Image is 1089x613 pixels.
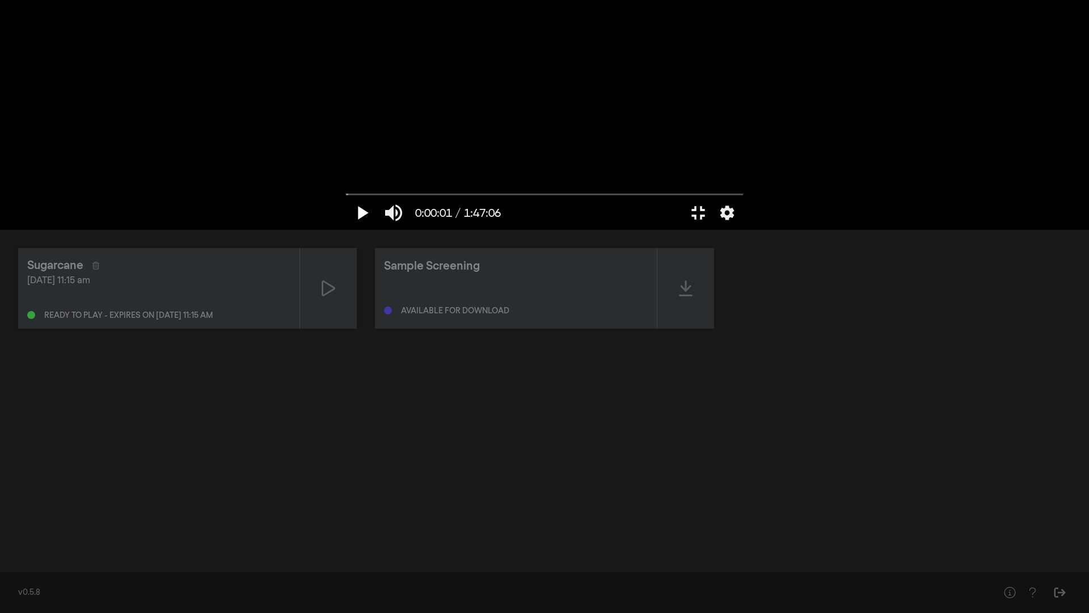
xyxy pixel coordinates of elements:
div: v0.5.8 [18,587,976,599]
button: More settings [714,196,740,230]
div: Ready to play - expires on [DATE] 11:15 am [44,312,213,320]
div: Sample Screening [384,258,480,275]
button: Mute [378,196,410,230]
button: Sign Out [1048,581,1071,604]
button: Help [1021,581,1044,604]
div: Sugarcane [27,257,83,274]
button: Exit full screen [682,196,714,230]
div: Available for download [401,307,509,315]
button: 0:00:01 / 1:47:06 [410,196,506,230]
button: Play [346,196,378,230]
div: [DATE] 11:15 am [27,274,290,288]
button: Help [998,581,1021,604]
